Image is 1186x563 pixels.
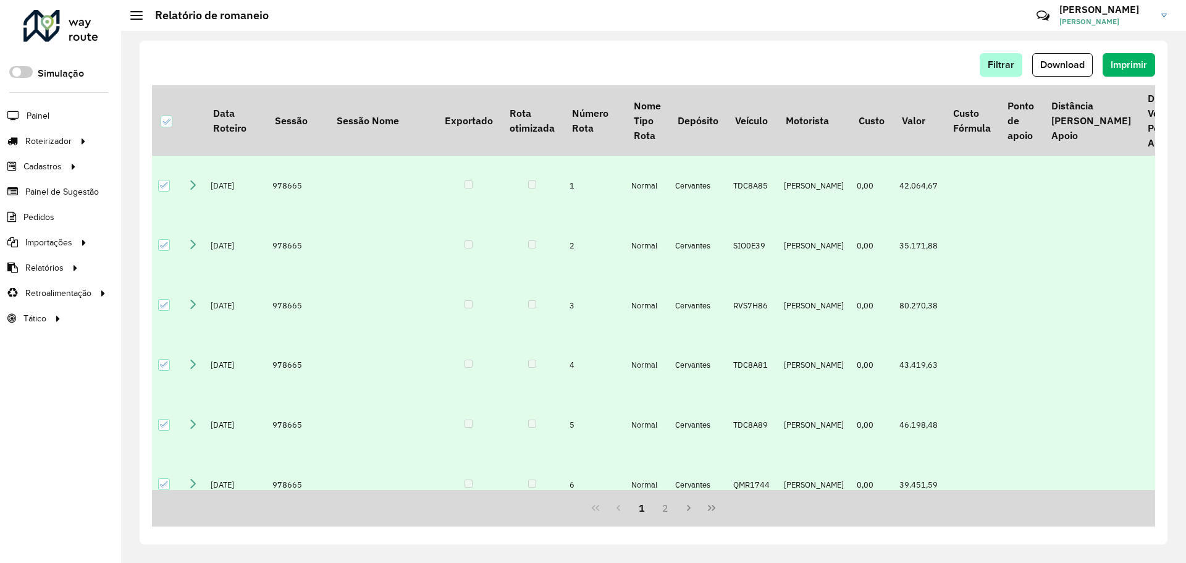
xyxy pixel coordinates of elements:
span: Painel de Sugestão [25,185,99,198]
span: Painel [27,109,49,122]
td: Cervantes [669,156,726,216]
span: Pedidos [23,211,54,224]
td: 0,00 [851,336,893,396]
button: 1 [630,496,654,520]
td: 0,00 [851,216,893,276]
td: Normal [625,156,669,216]
td: 5 [563,395,625,455]
td: 1 [563,156,625,216]
th: Custo [851,85,893,156]
td: [DATE] [204,336,266,396]
td: 0,00 [851,455,893,515]
th: Valor [893,85,944,156]
td: 43.419,63 [893,336,944,396]
span: Relatórios [25,261,64,274]
td: 39.451,59 [893,455,944,515]
td: 978665 [266,216,328,276]
button: Filtrar [980,53,1022,77]
td: Cervantes [669,336,726,396]
button: Last Page [700,496,723,520]
td: 978665 [266,336,328,396]
td: Normal [625,216,669,276]
td: [PERSON_NAME] [778,455,851,515]
td: [DATE] [204,395,266,455]
h3: [PERSON_NAME] [1059,4,1152,15]
td: 42.064,67 [893,156,944,216]
span: Tático [23,312,46,325]
td: 4 [563,336,625,396]
span: Filtrar [988,59,1014,70]
td: 978665 [266,156,328,216]
th: Data Roteiro [204,85,266,156]
th: Depósito [669,85,726,156]
td: 978665 [266,455,328,515]
span: Imprimir [1111,59,1147,70]
td: Normal [625,276,669,336]
span: Cadastros [23,160,62,173]
h2: Relatório de romaneio [143,9,269,22]
td: Normal [625,395,669,455]
td: [DATE] [204,455,266,515]
td: [PERSON_NAME] [778,336,851,396]
td: [DATE] [204,216,266,276]
td: Normal [625,336,669,396]
td: TDC8A89 [727,395,778,455]
td: QMR1744 [727,455,778,515]
td: SIO0E39 [727,216,778,276]
td: 978665 [266,276,328,336]
td: [DATE] [204,156,266,216]
a: Contato Rápido [1030,2,1056,29]
th: Número Rota [563,85,625,156]
span: Roteirizador [25,135,72,148]
td: 978665 [266,395,328,455]
th: Nome Tipo Rota [625,85,669,156]
th: Rota otimizada [501,85,563,156]
span: Retroalimentação [25,287,91,300]
label: Simulação [38,66,84,81]
td: 0,00 [851,156,893,216]
td: 3 [563,276,625,336]
th: Veículo [727,85,778,156]
td: Cervantes [669,276,726,336]
td: TDC8A85 [727,156,778,216]
td: TDC8A81 [727,336,778,396]
span: Importações [25,236,72,249]
td: 0,00 [851,276,893,336]
td: 46.198,48 [893,395,944,455]
td: 0,00 [851,395,893,455]
td: 6 [563,455,625,515]
span: Download [1040,59,1085,70]
td: Cervantes [669,395,726,455]
td: 35.171,88 [893,216,944,276]
button: Next Page [677,496,700,520]
td: [PERSON_NAME] [778,395,851,455]
button: 2 [654,496,677,520]
th: Sessão Nome [328,85,436,156]
td: Cervantes [669,216,726,276]
td: RVS7H86 [727,276,778,336]
td: 2 [563,216,625,276]
td: [PERSON_NAME] [778,276,851,336]
td: [PERSON_NAME] [778,156,851,216]
td: [DATE] [204,276,266,336]
th: Ponto de apoio [999,85,1042,156]
th: Motorista [778,85,851,156]
button: Download [1032,53,1093,77]
td: [PERSON_NAME] [778,216,851,276]
td: Cervantes [669,455,726,515]
button: Imprimir [1103,53,1155,77]
td: 80.270,38 [893,276,944,336]
td: Normal [625,455,669,515]
th: Distância [PERSON_NAME] Apoio [1043,85,1139,156]
span: [PERSON_NAME] [1059,16,1152,27]
th: Sessão [266,85,328,156]
th: Custo Fórmula [944,85,999,156]
th: Exportado [436,85,501,156]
